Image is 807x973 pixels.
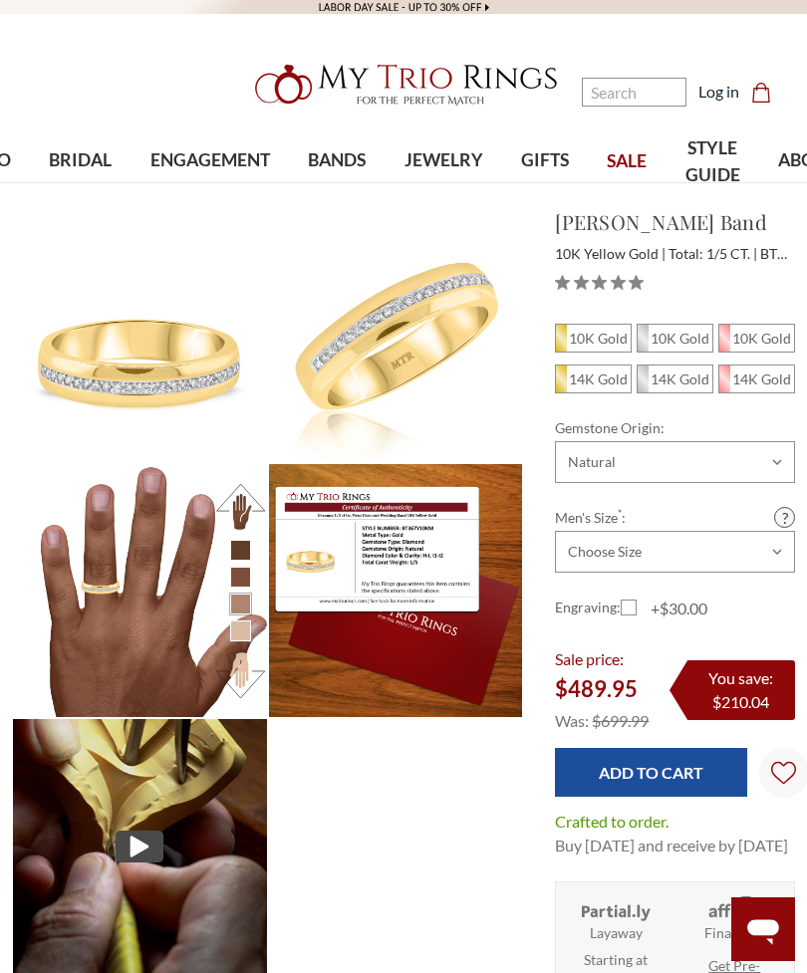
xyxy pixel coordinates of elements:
strong: Layaway [590,922,643,943]
em: 10K Gold [651,330,709,347]
a: Size Guide [774,507,795,528]
a: Cart with 0 items [751,80,783,104]
button: submenu toggle [200,193,220,195]
dd: Buy [DATE] and receive by [DATE] [555,834,788,857]
span: 10K Rose Gold [719,325,794,352]
input: Add to Cart [555,748,747,797]
button: submenu toggle [327,193,347,195]
span: BRIDAL [49,147,112,173]
span: Total: 1/5 CT. [669,245,757,262]
a: JEWELRY [385,128,501,193]
svg: Wish Lists [771,698,796,848]
span: 14K White Gold [638,365,712,392]
em: 10K Gold [732,330,791,347]
a: BRIDAL [30,128,131,193]
button: submenu toggle [433,193,453,195]
svg: cart.cart_preview [751,83,771,103]
input: Search [582,78,687,107]
a: SALE [588,129,666,194]
span: You save: $210.04 [708,668,773,711]
a: Log in [698,80,739,104]
button: submenu toggle [535,193,555,195]
span: 14K Yellow Gold [556,365,631,392]
em: 10K Gold [569,330,628,347]
em: 14K Gold [569,370,628,387]
span: GIFTS [521,147,569,173]
a: BANDS [289,128,385,193]
dt: Crafted to order. [555,810,669,834]
a: My Trio Rings [234,53,573,117]
em: 14K Gold [651,370,709,387]
label: Gemstone Origin: [555,417,795,438]
span: 10K White Gold [638,325,712,352]
h1: [PERSON_NAME] Band [555,207,795,237]
span: Was: [555,711,589,730]
img: Layaway [578,894,653,921]
span: $699.99 [592,711,649,730]
span: BANDS [308,147,366,173]
img: Affirm [697,894,772,921]
span: ENGAGEMENT [150,147,270,173]
label: Engraving: [555,597,621,620]
span: $489.95 [555,675,638,702]
a: ENGAGEMENT [132,128,289,193]
span: 14K Rose Gold [719,365,794,392]
em: 14K Gold [732,370,791,387]
img: Photo of Breanna 1/5 ct tw. Mens Diamond Wedding Band 10K Yellow Gold [BT367YM] [13,208,267,462]
span: Sale price: [555,649,624,668]
span: 10K Yellow Gold [555,245,666,262]
label: +$30.00 [621,597,707,620]
button: submenu toggle [71,193,91,195]
label: Men's Size : [555,507,795,528]
a: GIFTS [502,128,588,193]
span: 10K Yellow Gold [556,325,631,352]
img: Photo of Breanna 1/5 ct tw. Mens Diamond Wedding Band 10K Yellow Gold [BT367YM] [269,208,523,462]
strong: Financing [704,922,765,943]
img: https://vimeo.com/683978380 [13,719,267,973]
img: My Trio Rings [244,53,563,117]
span: JEWELRY [404,147,483,173]
img: Breanna 1/5 ct tw. Mens Diamond Wedding Band 10K Yellow Gold [269,464,523,718]
img: Photo of Breanna 1/5 ct tw. Mens Diamond Wedding Band 10K Yellow Gold [BT367YM] [HT-3] [13,464,267,718]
